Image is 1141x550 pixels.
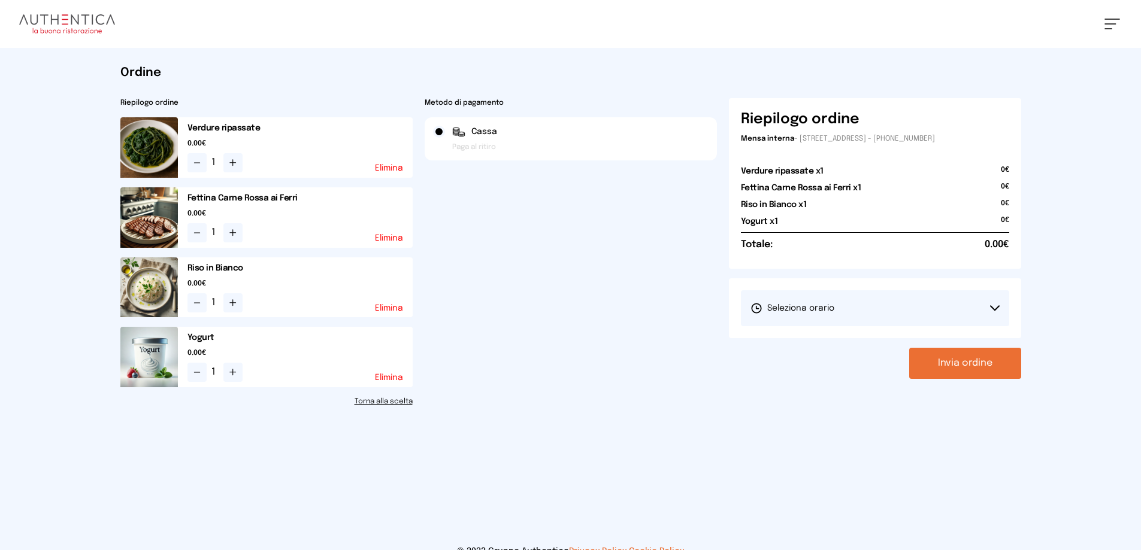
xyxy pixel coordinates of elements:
h2: Yogurt [187,332,413,344]
span: 1 [211,365,219,379]
h2: Riso in Bianco [187,262,413,274]
h2: Yogurt x1 [741,215,778,227]
span: 0.00€ [187,209,413,218]
span: 1 [211,156,219,170]
button: Elimina [375,234,403,242]
h2: Verdure ripassate x1 [741,165,824,177]
button: Seleziona orario [741,290,1009,326]
button: Invia ordine [909,348,1021,379]
img: logo.8f33a47.png [19,14,115,34]
span: 0€ [1001,182,1009,199]
span: 0€ [1001,215,1009,232]
span: 1 [211,296,219,310]
img: media [120,117,178,178]
span: Mensa interna [741,135,794,142]
span: 0€ [1001,199,1009,215]
img: media [120,257,178,318]
img: media [120,327,178,387]
span: 1 [211,226,219,240]
h6: Totale: [741,238,773,252]
span: Seleziona orario [750,302,834,314]
h2: Fettina Carne Rossa ai Ferri x1 [741,182,861,194]
h1: Ordine [120,65,1021,81]
button: Elimina [375,164,403,172]
h2: Metodo di pagamento [425,98,717,108]
button: Elimina [375,304,403,312]
a: Torna alla scelta [120,397,413,406]
button: Elimina [375,373,403,382]
h2: Fettina Carne Rossa ai Ferri [187,192,413,204]
p: - [STREET_ADDRESS] - [PHONE_NUMBER] [741,134,1009,144]
h2: Riepilogo ordine [120,98,413,108]
img: media [120,187,178,248]
span: 0.00€ [187,139,413,148]
span: 0.00€ [985,238,1009,252]
span: 0€ [1001,165,1009,182]
h2: Riso in Bianco x1 [741,199,807,211]
span: Paga al ritiro [452,142,496,152]
h6: Riepilogo ordine [741,110,859,129]
h2: Verdure ripassate [187,122,413,134]
span: Cassa [471,126,497,138]
span: 0.00€ [187,348,413,358]
span: 0.00€ [187,279,413,288]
